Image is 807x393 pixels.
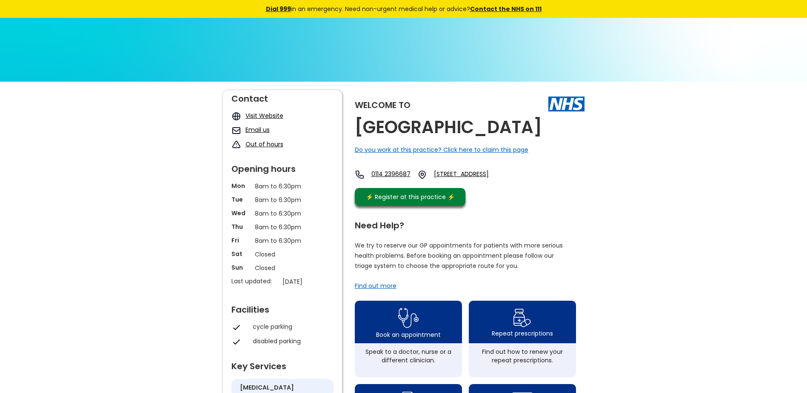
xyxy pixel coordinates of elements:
[376,330,441,339] div: Book an appointment
[469,301,576,377] a: repeat prescription iconRepeat prescriptionsFind out how to renew your repeat prescriptions.
[231,125,241,135] img: mail icon
[245,111,283,120] a: Visit Website
[231,209,251,217] p: Wed
[245,140,283,148] a: Out of hours
[417,170,427,179] img: practice location icon
[231,111,241,121] img: globe icon
[548,97,585,111] img: The NHS logo
[371,170,411,179] a: 0114 2396687
[231,182,251,190] p: Mon
[231,222,251,231] p: Thu
[255,182,310,191] p: 8am to 6:30pm
[240,383,294,392] h5: [MEDICAL_DATA]
[231,250,251,258] p: Sat
[355,145,528,154] a: Do you work at this practice? Click here to claim this page
[231,236,251,245] p: Fri
[231,160,334,173] div: Opening hours
[245,125,270,134] a: Email us
[231,301,334,314] div: Facilities
[231,358,334,370] div: Key Services
[255,195,310,205] p: 8am to 6:30pm
[492,329,553,338] div: Repeat prescriptions
[231,263,251,272] p: Sun
[255,250,310,259] p: Closed
[398,305,419,330] img: book appointment icon
[231,277,278,285] p: Last updated:
[473,347,572,365] div: Find out how to renew your repeat prescriptions.
[255,209,310,218] p: 8am to 6:30pm
[355,282,396,290] a: Find out more
[355,301,462,377] a: book appointment icon Book an appointmentSpeak to a doctor, nurse or a different clinician.
[355,101,411,109] div: Welcome to
[355,240,563,271] p: We try to reserve our GP appointments for patients with more serious health problems. Before book...
[255,263,310,273] p: Closed
[355,170,365,179] img: telephone icon
[253,337,329,345] div: disabled parking
[208,4,599,14] div: in an emergency. Need non-urgent medical help or advice?
[255,222,310,232] p: 8am to 6:30pm
[362,192,459,202] div: ⚡️ Register at this practice ⚡️
[231,195,251,204] p: Tue
[355,217,576,230] div: Need Help?
[355,188,465,206] a: ⚡️ Register at this practice ⚡️
[266,5,291,13] a: Dial 999
[231,140,241,150] img: exclamation icon
[359,347,458,365] div: Speak to a doctor, nurse or a different clinician.
[255,236,310,245] p: 8am to 6:30pm
[355,118,542,137] h2: [GEOGRAPHIC_DATA]
[282,277,338,286] p: [DATE]
[434,170,512,179] a: [STREET_ADDRESS]
[231,90,334,103] div: Contact
[470,5,542,13] a: Contact the NHS on 111
[253,322,329,331] div: cycle parking
[513,307,531,329] img: repeat prescription icon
